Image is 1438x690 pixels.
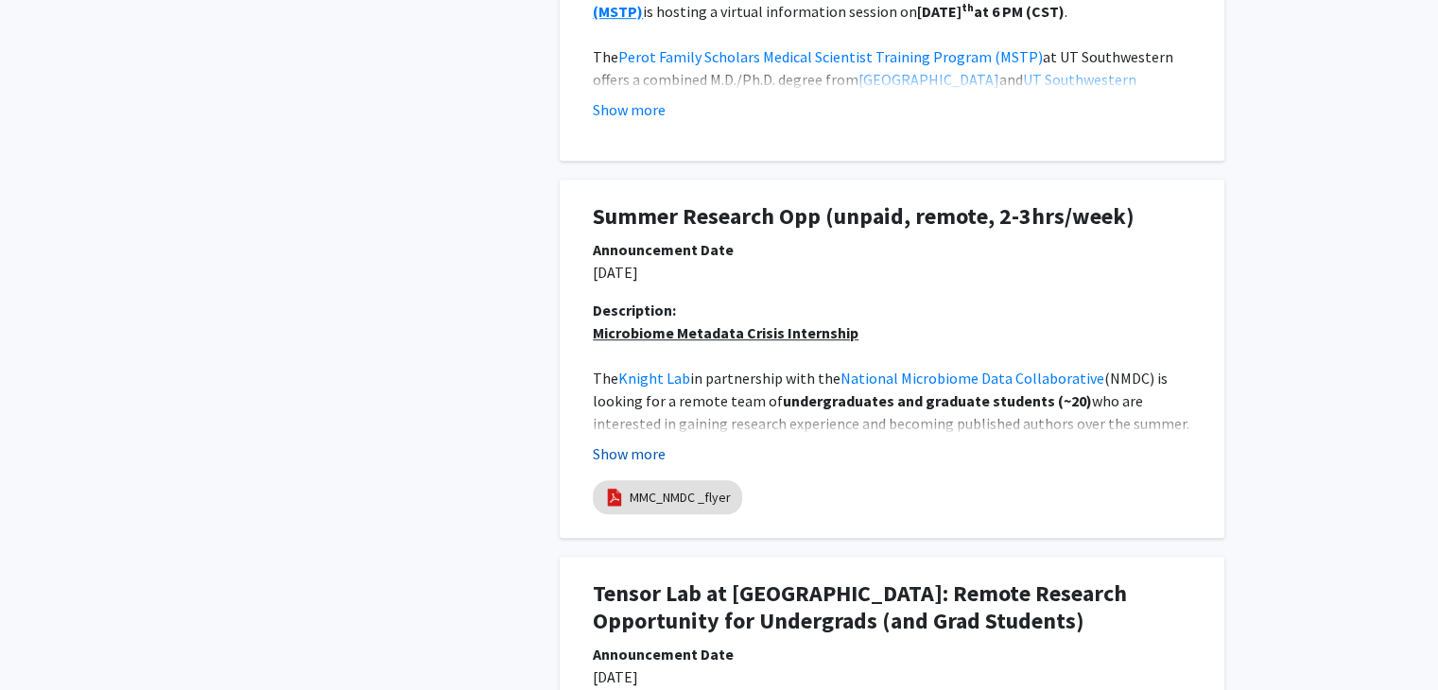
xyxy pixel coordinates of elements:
span: The [593,47,618,66]
p: [DATE] [593,261,1191,284]
div: Announcement Date [593,238,1191,261]
span: who are interested in gaining research experience and becoming published authors over the summer.... [593,391,1192,456]
p: [GEOGRAPHIC_DATA][US_STATE] [593,367,1191,526]
span: . [1065,2,1067,21]
span: is hosting a virtual information session on [643,2,917,21]
div: Description: [593,299,1191,321]
iframe: Chat [14,605,80,676]
span: and [999,70,1023,89]
span: The [593,369,618,388]
div: Announcement Date [593,643,1191,665]
a: [GEOGRAPHIC_DATA] [858,70,999,89]
strong: [DATE] [917,2,962,21]
h1: Summer Research Opp (unpaid, remote, 2-3hrs/week) [593,203,1191,231]
img: pdf_icon.png [604,487,625,508]
button: Show more [593,442,666,465]
p: [DATE] [593,665,1191,688]
strong: undergraduates and graduate students (~20) [783,391,1092,410]
strong: at 6 PM (CST) [974,2,1065,21]
a: Knight Lab [618,369,690,388]
a: MMC_NMDC _flyer [630,488,731,508]
a: Perot Family Scholars Medical Scientist Training Program (MSTP) [618,47,1043,66]
u: Microbiome Metadata Crisis Internship [593,323,858,342]
button: Show more [593,98,666,121]
a: National Microbiome Data Collaborative [840,369,1104,388]
span: in partnership with the [690,369,840,388]
h1: Tensor Lab at [GEOGRAPHIC_DATA]: Remote Research Opportunity for Undergrads (and Grad Students) [593,580,1191,635]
